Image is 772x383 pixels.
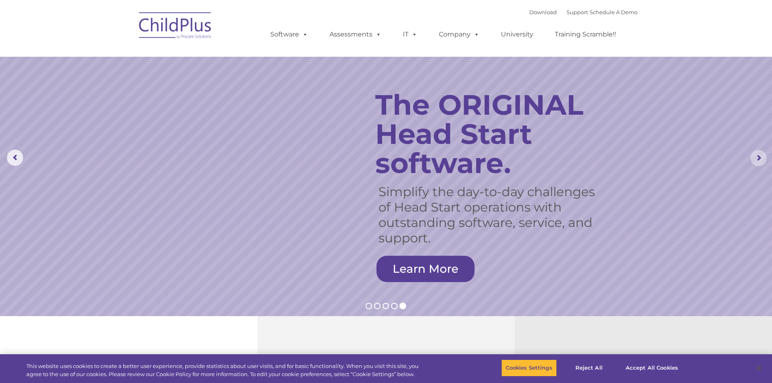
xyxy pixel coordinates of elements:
[395,26,426,43] a: IT
[567,9,588,15] a: Support
[431,26,488,43] a: Company
[321,26,389,43] a: Assessments
[262,26,316,43] a: Software
[590,9,637,15] a: Schedule A Demo
[564,359,614,377] button: Reject All
[376,256,475,282] a: Learn More
[501,359,557,377] button: Cookies Settings
[26,362,425,378] div: This website uses cookies to create a better user experience, provide statistics about user visit...
[135,6,216,47] img: ChildPlus by Procare Solutions
[113,87,147,93] span: Phone number
[547,26,624,43] a: Training Scramble!!
[113,53,137,60] span: Last name
[375,90,616,178] rs-layer: The ORIGINAL Head Start software.
[621,359,682,377] button: Accept All Cookies
[750,359,768,377] button: Close
[529,9,637,15] font: |
[379,184,605,246] rs-layer: Simplify the day-to-day challenges of Head Start operations with outstanding software, service, a...
[529,9,557,15] a: Download
[493,26,541,43] a: University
